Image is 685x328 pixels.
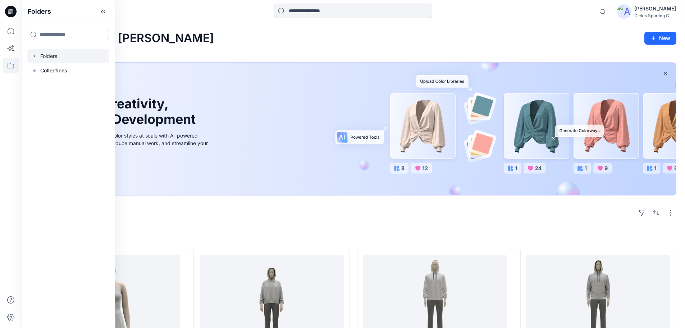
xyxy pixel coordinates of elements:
a: Discover more [48,163,210,178]
button: New [644,32,676,45]
p: Collections [40,66,67,75]
h4: Styles [30,233,676,242]
div: Explore ideas faster and recolor styles at scale with AI-powered tools that boost creativity, red... [48,132,210,154]
img: avatar [617,4,631,19]
div: [PERSON_NAME] [634,4,676,13]
h2: Welcome back, [PERSON_NAME] [30,32,214,45]
h1: Unleash Creativity, Speed Up Development [48,96,199,127]
div: Dick's Sporting G... [634,13,676,18]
